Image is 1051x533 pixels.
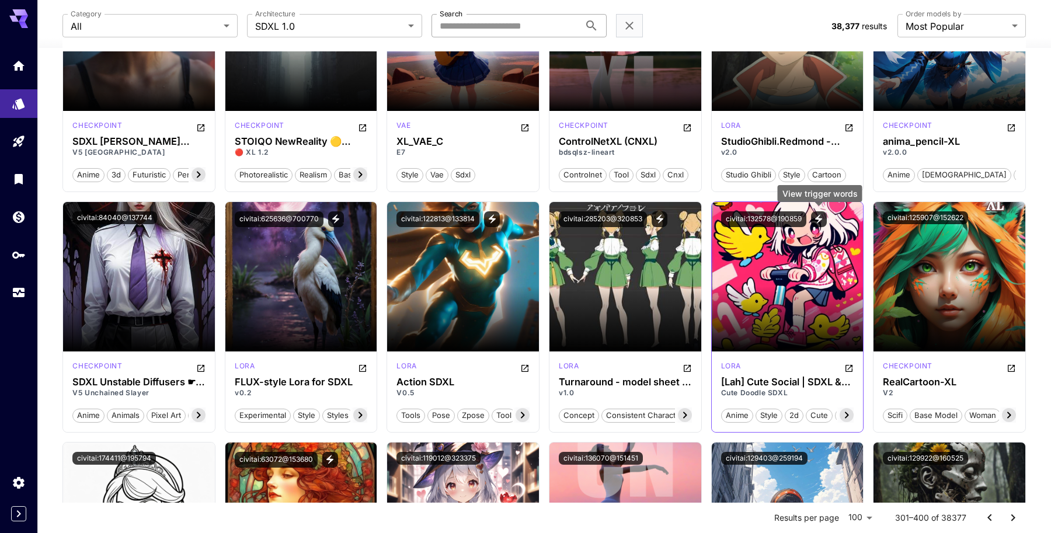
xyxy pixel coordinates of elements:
[12,475,26,490] div: Settings
[72,388,206,398] p: V5 Unchained Slayer
[396,452,481,465] button: civitai:119012@323375
[396,361,416,375] div: SDXL 1.0
[622,19,636,33] button: Clear filters (1)
[721,377,854,388] h3: [Lah] Cute Social | SDXL & SD1.5
[73,410,104,421] span: anime
[1007,361,1016,375] button: Open in CivitAI
[484,211,500,227] button: View trigger words
[107,407,144,423] button: animals
[721,167,776,182] button: studio ghibli
[721,361,741,375] div: SDXL 1.0
[520,361,530,375] button: Open in CivitAI
[235,377,368,388] h3: FLUX-style Lora for SDXL
[683,361,692,375] button: Open in CivitAI
[722,169,775,181] span: studio ghibli
[883,377,1016,388] h3: RealCartoon-XL
[426,169,448,181] span: vae
[663,167,688,182] button: cnxl
[396,388,530,398] p: V0.5
[358,120,367,134] button: Open in CivitAI
[683,120,692,134] button: Open in CivitAI
[844,120,854,134] button: Open in CivitAI
[559,388,692,398] p: v1.0
[396,211,479,227] button: civitai:122813@133814
[72,377,206,388] h3: SDXL Unstable Diffusers ☛ YamerMIX
[12,285,26,300] div: Usage
[440,9,462,19] label: Search
[835,407,867,423] button: comic
[895,512,966,524] p: 301–400 of 38377
[883,410,907,421] span: scifi
[147,410,185,421] span: pixel art
[862,21,887,31] span: results
[255,9,295,19] label: Architecture
[721,211,806,227] button: civitai:132578@190859
[559,361,579,371] p: lora
[721,136,854,147] div: StudioGhibli.Redmond - Studio Ghibli lora for SD XL
[559,167,607,182] button: controlnet
[636,169,660,181] span: sdxl
[396,136,530,147] h3: XL_VAE_C
[492,407,516,423] button: tool
[831,21,859,31] span: 38,377
[295,169,331,181] span: realism
[426,167,448,182] button: vae
[601,407,688,423] button: consistent character
[107,169,125,181] span: 3d
[1001,506,1025,529] button: Go to next page
[397,410,424,421] span: tools
[396,377,530,388] h3: Action SDXL
[72,136,206,147] div: SDXL Yamer's Realistic 5 👁‍🗨🖼️📷
[128,169,170,181] span: futuristic
[559,169,606,181] span: controlnet
[906,19,1007,33] span: Most Popular
[811,211,827,227] button: View trigger words
[235,361,255,375] div: SDXL 1.0
[721,120,741,134] div: SDXL 1.0
[235,361,255,371] p: lora
[721,120,741,131] p: lora
[323,410,353,421] span: styles
[235,136,368,147] div: STOIQO NewReality 🟡 FLUX, SD3.5, SDXL, SD1.5
[559,136,692,147] h3: ControlNetXL (CNXL)
[458,410,489,421] span: zpose
[107,410,144,421] span: animals
[778,167,805,182] button: style
[72,452,156,465] button: civitai:174411@195794
[396,147,530,158] p: E7
[609,167,634,182] button: tool
[906,9,961,19] label: Order models by
[844,509,876,526] div: 100
[883,136,1016,147] div: anima_pencil-XL
[72,361,122,375] div: SDXL 1.0
[910,407,962,423] button: base model
[173,167,208,182] button: person
[396,167,423,182] button: style
[883,120,932,134] div: SDXL 1.0
[71,9,102,19] label: Category
[428,410,454,421] span: pose
[663,169,688,181] span: cnxl
[12,248,26,262] div: API Keys
[322,452,338,468] button: View trigger words
[235,120,284,131] p: checkpoint
[235,167,293,182] button: photorealistic
[128,167,170,182] button: futuristic
[72,136,206,147] h3: SDXL [PERSON_NAME] Realistic 5 👁‍🗨🖼️📷
[778,185,862,202] div: View trigger words
[295,167,332,182] button: realism
[235,452,318,468] button: civitai:63072@153680
[883,147,1016,158] p: v2.0.0
[559,211,647,227] button: civitai:285203@320853
[636,167,660,182] button: sdxl
[652,211,667,227] button: View trigger words
[12,134,26,149] div: Playground
[844,361,854,375] button: Open in CivitAI
[107,167,126,182] button: 3d
[451,169,475,181] span: sdxl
